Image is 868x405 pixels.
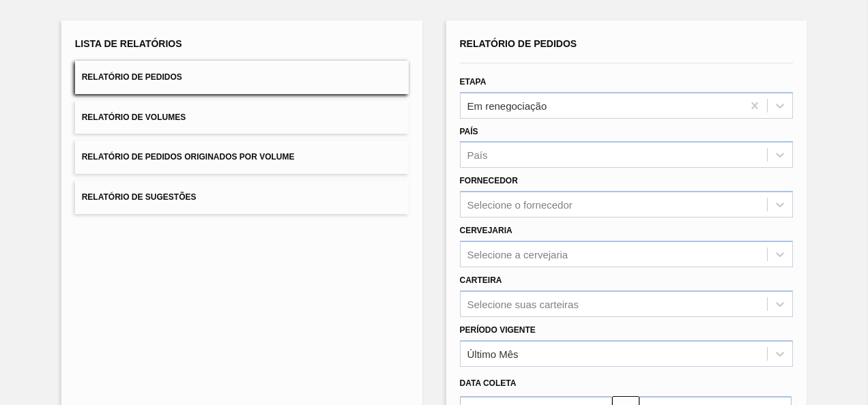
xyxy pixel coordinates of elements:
[82,112,186,122] span: Relatório de Volumes
[460,325,536,335] label: Período Vigente
[75,140,409,174] button: Relatório de Pedidos Originados por Volume
[75,61,409,94] button: Relatório de Pedidos
[460,77,487,87] label: Etapa
[460,378,517,388] span: Data coleta
[467,298,579,310] div: Selecione suas carteiras
[82,72,182,82] span: Relatório de Pedidos
[467,348,519,359] div: Último Mês
[467,248,568,260] div: Selecione a cervejaria
[82,192,197,202] span: Relatório de Sugestões
[467,100,547,111] div: Em renegociação
[75,181,409,214] button: Relatório de Sugestões
[75,101,409,134] button: Relatório de Volumes
[467,149,488,161] div: País
[467,199,573,211] div: Selecione o fornecedor
[460,38,577,49] span: Relatório de Pedidos
[82,152,295,162] span: Relatório de Pedidos Originados por Volume
[75,38,182,49] span: Lista de Relatórios
[460,275,502,285] label: Carteira
[460,226,512,235] label: Cervejaria
[460,127,478,136] label: País
[460,176,518,185] label: Fornecedor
